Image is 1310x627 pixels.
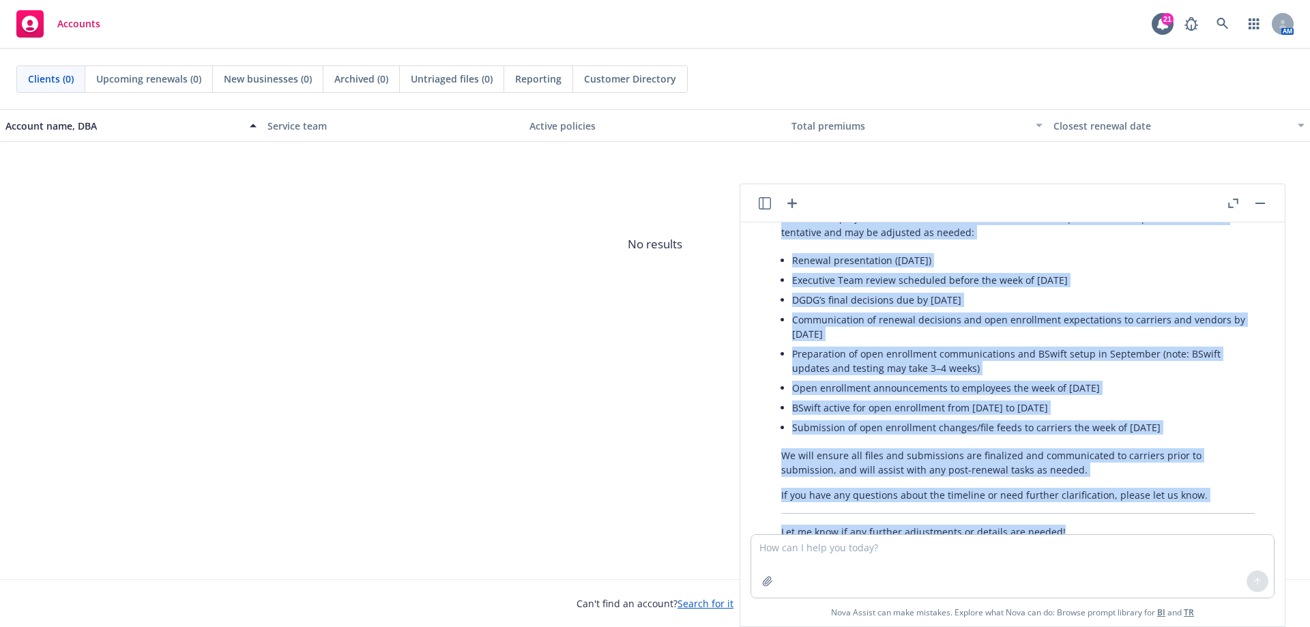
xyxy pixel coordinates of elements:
[515,72,562,86] span: Reporting
[262,109,524,142] button: Service team
[678,597,733,610] a: Search for it
[831,598,1194,626] span: Nova Assist can make mistakes. Explore what Nova can do: Browse prompt library for and
[781,211,1255,239] p: Below is the projected timeline for DGDG’s 2026 renewal and open enrollment process. These are te...
[1157,607,1165,618] a: BI
[96,72,201,86] span: Upcoming renewals (0)
[1240,10,1268,38] a: Switch app
[267,119,519,133] div: Service team
[792,270,1255,290] li: Executive Team review scheduled before the week of [DATE]
[792,250,1255,270] li: Renewal presentation ([DATE])
[28,72,74,86] span: Clients (0)
[224,72,312,86] span: New businesses (0)
[792,310,1255,344] li: Communication of renewal decisions and open enrollment expectations to carriers and vendors by [D...
[57,18,100,29] span: Accounts
[792,418,1255,437] li: Submission of open enrollment changes/file feeds to carriers the week of [DATE]
[781,488,1255,502] p: If you have any questions about the timeline or need further clarification, please let us know.
[334,72,388,86] span: Archived (0)
[1178,10,1205,38] a: Report a Bug
[786,109,1048,142] button: Total premiums
[792,344,1255,378] li: Preparation of open enrollment communications and BSwift setup in September (note: BSwift updates...
[792,290,1255,310] li: DGDG’s final decisions due by [DATE]
[791,119,1028,133] div: Total premiums
[1209,10,1236,38] a: Search
[1053,119,1290,133] div: Closest renewal date
[1048,109,1310,142] button: Closest renewal date
[1161,13,1174,25] div: 21
[529,119,781,133] div: Active policies
[792,378,1255,398] li: Open enrollment announcements to employees the week of [DATE]
[781,525,1255,539] p: Let me know if any further adjustments or details are needed!
[781,448,1255,477] p: We will ensure all files and submissions are finalized and communicated to carriers prior to subm...
[524,109,786,142] button: Active policies
[1184,607,1194,618] a: TR
[11,5,106,43] a: Accounts
[577,596,733,611] span: Can't find an account?
[792,398,1255,418] li: BSwift active for open enrollment from [DATE] to [DATE]
[5,119,242,133] div: Account name, DBA
[584,72,676,86] span: Customer Directory
[411,72,493,86] span: Untriaged files (0)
